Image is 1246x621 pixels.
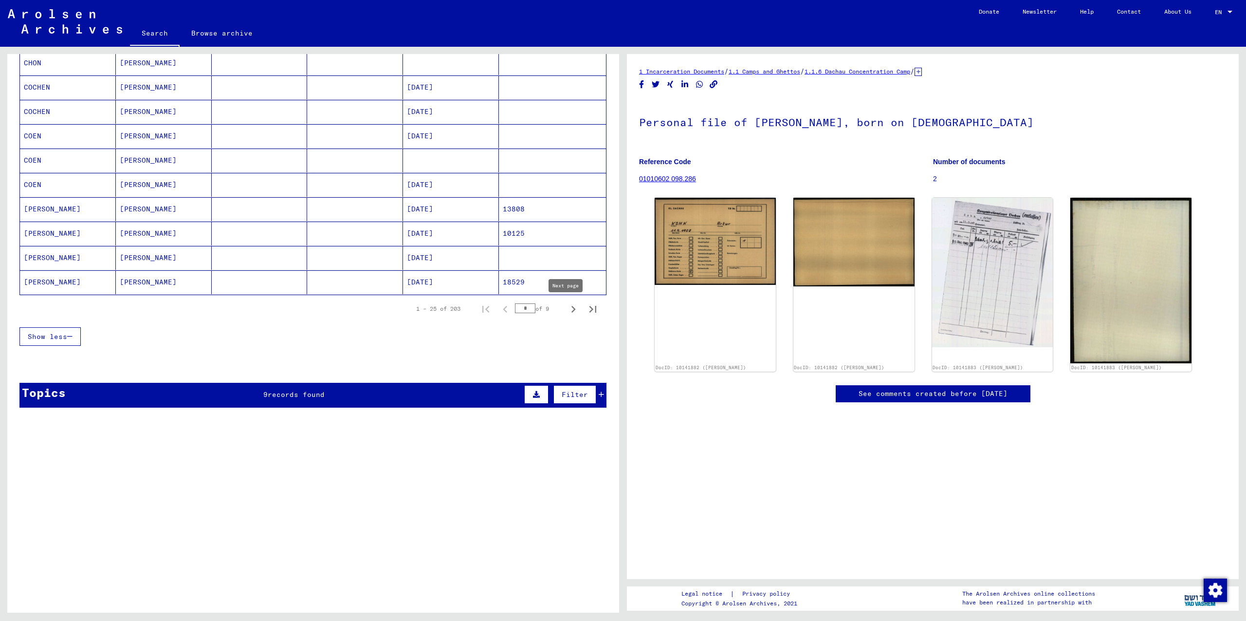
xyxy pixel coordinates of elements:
span: Show less [28,332,67,341]
span: / [910,67,915,75]
span: / [724,67,729,75]
img: yv_logo.png [1182,586,1219,610]
a: 01010602 098.286 [639,175,696,183]
button: Last page [583,299,603,319]
h1: Personal file of [PERSON_NAME], born on [DEMOGRAPHIC_DATA] [639,100,1227,143]
span: Filter [562,390,588,399]
mat-cell: [PERSON_NAME] [116,149,212,172]
span: / [800,67,805,75]
div: Topics [22,384,66,401]
a: DocID: 10141883 ([PERSON_NAME]) [1071,365,1162,370]
mat-cell: [DATE] [403,222,499,245]
mat-cell: [PERSON_NAME] [20,270,116,294]
button: Show less [19,327,81,346]
mat-cell: [PERSON_NAME] [116,197,212,221]
mat-cell: [PERSON_NAME] [116,173,212,197]
p: 2 [933,174,1227,184]
button: Share on Twitter [651,78,661,91]
mat-cell: [DATE] [403,270,499,294]
mat-cell: [PERSON_NAME] [116,270,212,294]
mat-cell: [DATE] [403,100,499,124]
div: | [681,589,802,599]
button: Share on WhatsApp [695,78,705,91]
mat-cell: [PERSON_NAME] [116,51,212,75]
a: 1 Incarceration Documents [639,68,724,75]
mat-cell: COEN [20,149,116,172]
mat-cell: [PERSON_NAME] [116,75,212,99]
b: Reference Code [639,158,691,166]
img: 002.jpg [793,198,915,286]
button: Next page [564,299,583,319]
mat-cell: [PERSON_NAME] [20,222,116,245]
button: Previous page [495,299,515,319]
button: Copy link [709,78,719,91]
a: See comments created before [DATE] [859,389,1008,399]
mat-cell: [DATE] [403,197,499,221]
a: DocID: 10141883 ([PERSON_NAME]) [933,365,1023,370]
button: Filter [553,385,596,404]
img: 001.jpg [655,198,776,285]
mat-cell: [PERSON_NAME] [116,222,212,245]
a: Privacy policy [734,589,802,599]
mat-cell: 13808 [499,197,606,221]
mat-cell: 18529 [499,270,606,294]
a: 1.1.6 Dachau Concentration Camp [805,68,910,75]
button: Share on LinkedIn [680,78,690,91]
div: Change consent [1203,578,1227,602]
span: records found [268,390,325,399]
a: Legal notice [681,589,730,599]
img: Change consent [1204,579,1227,602]
mat-cell: [DATE] [403,246,499,270]
img: 001.jpg [932,198,1053,347]
img: 002.jpg [1070,198,1191,363]
a: Search [130,21,180,47]
mat-cell: [PERSON_NAME] [116,246,212,270]
mat-cell: CHON [20,51,116,75]
span: EN [1215,9,1226,16]
p: have been realized in partnership with [962,598,1095,607]
button: First page [476,299,495,319]
mat-cell: [DATE] [403,124,499,148]
img: Arolsen_neg.svg [8,9,122,34]
mat-cell: COCHEN [20,75,116,99]
mat-cell: [PERSON_NAME] [116,124,212,148]
p: Copyright © Arolsen Archives, 2021 [681,599,802,608]
mat-cell: [DATE] [403,75,499,99]
mat-cell: [PERSON_NAME] [20,197,116,221]
b: Number of documents [933,158,1006,166]
p: The Arolsen Archives online collections [962,589,1095,598]
a: 1.1 Camps and Ghettos [729,68,800,75]
a: DocID: 10141882 ([PERSON_NAME]) [656,365,746,370]
mat-cell: [DATE] [403,173,499,197]
span: 9 [263,390,268,399]
mat-cell: 10125 [499,222,606,245]
button: Share on Xing [665,78,676,91]
a: DocID: 10141882 ([PERSON_NAME]) [794,365,884,370]
mat-cell: COEN [20,124,116,148]
mat-cell: [PERSON_NAME] [20,246,116,270]
mat-cell: COEN [20,173,116,197]
a: Browse archive [180,21,264,45]
div: of 9 [515,304,564,313]
div: 1 – 25 of 203 [416,304,460,313]
button: Share on Facebook [637,78,647,91]
mat-cell: [PERSON_NAME] [116,100,212,124]
mat-cell: COCHEN [20,100,116,124]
